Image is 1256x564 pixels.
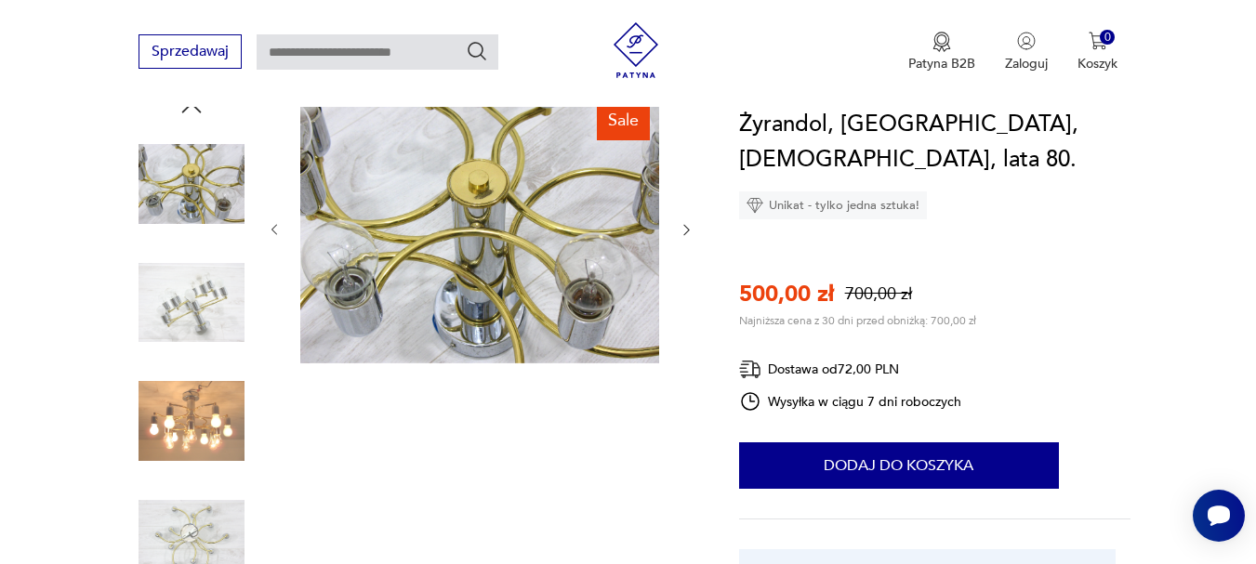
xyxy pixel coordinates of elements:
[739,442,1059,489] button: Dodaj do koszyka
[139,250,245,356] img: Zdjęcie produktu Żyrandol, Honsel, Niemcy, lata 80.
[739,313,976,328] p: Najniższa cena z 30 dni przed obniżką: 700,00 zł
[908,32,975,72] button: Patyna B2B
[139,34,242,69] button: Sprzedawaj
[739,191,927,219] div: Unikat - tylko jedna sztuka!
[739,107,1131,177] h1: Żyrandol, [GEOGRAPHIC_DATA], [DEMOGRAPHIC_DATA], lata 80.
[1100,30,1116,46] div: 0
[908,32,975,72] a: Ikona medaluPatyna B2B
[845,282,912,306] p: 700,00 zł
[739,358,761,381] img: Ikona dostawy
[466,40,488,62] button: Szukaj
[139,46,242,59] a: Sprzedawaj
[608,22,664,78] img: Patyna - sklep z meblami i dekoracjami vintage
[1005,32,1048,72] button: Zaloguj
[932,32,951,52] img: Ikona medalu
[300,94,659,363] img: Zdjęcie produktu Żyrandol, Honsel, Niemcy, lata 80.
[1005,55,1048,72] p: Zaloguj
[739,279,834,309] p: 500,00 zł
[1078,55,1117,72] p: Koszyk
[739,390,962,413] div: Wysyłka w ciągu 7 dni roboczych
[739,358,962,381] div: Dostawa od 72,00 PLN
[1017,32,1036,50] img: Ikonka użytkownika
[1193,490,1245,542] iframe: Smartsupp widget button
[1089,32,1107,50] img: Ikona koszyka
[747,197,763,214] img: Ikona diamentu
[597,101,650,140] div: Sale
[1078,32,1117,72] button: 0Koszyk
[139,368,245,474] img: Zdjęcie produktu Żyrandol, Honsel, Niemcy, lata 80.
[908,55,975,72] p: Patyna B2B
[139,131,245,237] img: Zdjęcie produktu Żyrandol, Honsel, Niemcy, lata 80.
